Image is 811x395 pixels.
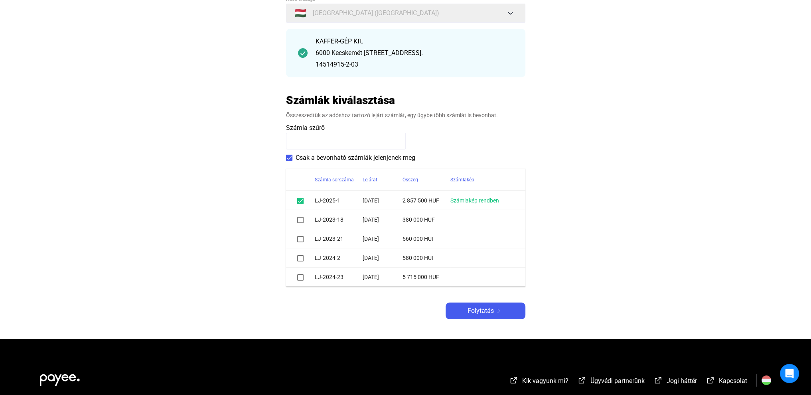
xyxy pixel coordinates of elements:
div: Összeszedtük az adóshoz tartozó lejárt számlát, egy ügybe több számlát is bevonhat. [286,111,525,119]
div: Összeg [403,175,450,185]
a: external-link-whiteKik vagyunk mi? [509,378,568,386]
img: external-link-white [706,376,715,384]
div: Számlakép [450,175,474,185]
img: white-payee-white-dot.svg [40,369,80,386]
td: 580 000 HUF [403,248,450,267]
td: 560 000 HUF [403,229,450,248]
img: checkmark-darker-green-circle [298,48,308,58]
td: [DATE] [363,210,403,229]
td: [DATE] [363,191,403,210]
div: 6000 Kecskemét [STREET_ADDRESS]. [316,48,513,58]
td: [DATE] [363,267,403,287]
td: LJ-2023-21 [315,229,363,248]
a: external-link-whiteKapcsolat [706,378,747,386]
img: external-link-white [653,376,663,384]
button: 🇭🇺[GEOGRAPHIC_DATA] ([GEOGRAPHIC_DATA]) [286,4,525,23]
div: KAFFER-GÉP Kft. [316,37,513,46]
div: 14514915-2-03 [316,60,513,69]
td: LJ-2024-2 [315,248,363,267]
img: arrow-right-white [494,309,503,313]
a: external-link-whiteÜgyvédi partnerünk [577,378,645,386]
td: LJ-2024-23 [315,267,363,287]
td: [DATE] [363,229,403,248]
span: Kapcsolat [719,377,747,385]
div: Számla sorszáma [315,175,354,185]
img: external-link-white [577,376,587,384]
div: Open Intercom Messenger [780,364,799,383]
h2: Számlák kiválasztása [286,93,395,107]
div: Lejárat [363,175,377,185]
td: [DATE] [363,248,403,267]
img: external-link-white [509,376,519,384]
span: Csak a bevonható számlák jelenjenek meg [296,153,415,163]
button: Folytatásarrow-right-white [446,303,525,319]
a: Számlakép rendben [450,197,499,204]
span: Kik vagyunk mi? [522,377,568,385]
td: 5 715 000 HUF [403,267,450,287]
div: Lejárat [363,175,403,185]
span: Számla szűrő [286,124,325,132]
td: LJ-2025-1 [315,191,363,210]
a: external-link-whiteJogi háttér [653,378,697,386]
td: 2 857 500 HUF [403,191,450,210]
span: 🇭🇺 [294,8,306,18]
div: Összeg [403,175,418,185]
span: Jogi háttér [667,377,697,385]
span: [GEOGRAPHIC_DATA] ([GEOGRAPHIC_DATA]) [313,8,439,18]
div: Számlakép [450,175,516,185]
span: Ügyvédi partnerünk [590,377,645,385]
td: LJ-2023-18 [315,210,363,229]
img: HU.svg [762,375,771,385]
div: Számla sorszáma [315,175,363,185]
td: 380 000 HUF [403,210,450,229]
span: Folytatás [468,306,494,316]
